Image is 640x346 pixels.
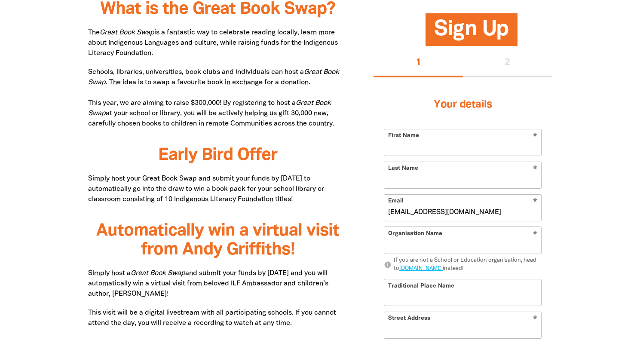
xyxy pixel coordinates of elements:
p: The is a fantastic way to celebrate reading locally, learn more about Indigenous Languages and cu... [88,28,348,58]
p: Simply host a and submit your funds by [DATE] and you will automatically win a virtual visit from... [88,268,348,299]
button: Stage 1 [374,50,463,77]
a: [DOMAIN_NAME] [399,266,443,272]
span: Automatically win a virtual visit from Andy Griffiths! [96,223,339,258]
p: This visit will be a digital livestream with all participating schools. If you cannot attend the ... [88,308,348,328]
span: Sign Up [434,20,509,46]
em: Great Book Swap [88,100,331,116]
i: info [384,261,392,269]
em: Great Book Swap [131,270,185,276]
span: Early Bird Offer [158,147,277,163]
div: If you are not a School or Education organisation, head to instead! [394,257,542,273]
p: Schools, libraries, universities, book clubs and individuals can host a . The idea is to swap a f... [88,67,348,129]
em: Great Book Swap [100,30,154,36]
em: Great Book Swap [88,69,339,86]
span: What is the Great Book Swap? [100,1,335,17]
p: Simply host your Great Book Swap and submit your funds by [DATE] to automatically go into the dra... [88,174,348,205]
h3: Your details [384,88,542,122]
